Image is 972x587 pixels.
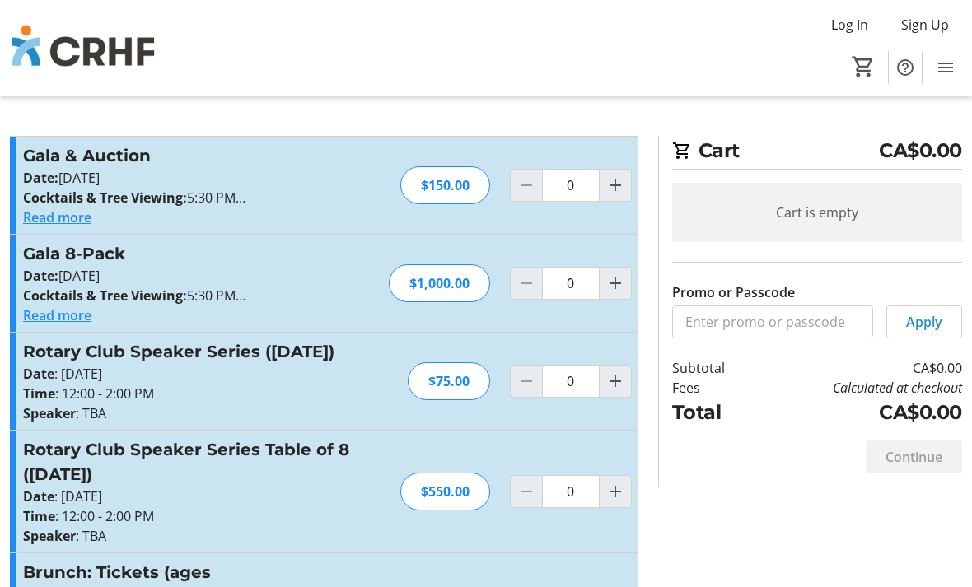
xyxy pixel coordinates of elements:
td: Fees [672,378,756,398]
p: [DATE] [23,168,381,188]
p: 5:30 PM [23,188,381,207]
h3: Gala & Auction [23,143,381,168]
td: Calculated at checkout [756,378,962,398]
label: Promo or Passcode [672,282,795,302]
div: $75.00 [408,362,490,400]
input: Rotary Club Speaker Series (Tuesday, Nov. 18) Quantity [542,365,600,398]
button: Read more [23,305,91,325]
button: Increment by one [600,476,631,507]
p: : [DATE] [23,487,381,506]
span: Apply [906,312,942,332]
button: Increment by one [600,268,631,299]
h3: Rotary Club Speaker Series Table of 8 ([DATE]) [23,437,381,487]
div: $1,000.00 [389,264,490,302]
span: CA$0.00 [879,136,962,165]
button: Sign Up [888,12,962,38]
span: Sign Up [901,15,949,35]
strong: Time [23,384,55,403]
button: Increment by one [600,366,631,397]
td: Subtotal [672,358,756,378]
p: 5:30 PM [23,286,369,305]
input: Gala 8-Pack Quantity [542,267,600,300]
strong: Date: [23,169,58,187]
strong: Speaker [23,527,76,545]
img: Chinook Regional Hospital Foundation's Logo [10,7,157,89]
strong: Time [23,507,55,525]
span: Log In [831,15,868,35]
h3: Gala 8-Pack [23,241,369,266]
button: Increment by one [600,170,631,201]
div: $550.00 [400,473,490,510]
strong: Cocktails & Tree Viewing: [23,287,187,305]
p: [DATE] [23,266,369,286]
input: Enter promo or passcode [672,305,873,338]
td: CA$0.00 [756,398,962,427]
strong: Date: [23,267,58,285]
td: CA$0.00 [756,358,962,378]
td: Total [672,398,756,427]
button: Cart [848,52,878,82]
h2: Cart [672,136,962,170]
button: Menu [929,51,962,84]
strong: Cocktails & Tree Viewing: [23,189,187,207]
button: Help [889,51,922,84]
input: Rotary Club Speaker Series Table of 8 (Tuesday, Nov. 18) Quantity [542,475,600,508]
div: Cart is empty [672,183,962,242]
p: : 12:00 - 2:00 PM [23,506,381,526]
div: $150.00 [400,166,490,204]
strong: Date [23,365,54,383]
p: : [DATE] [23,364,383,384]
p: : TBA [23,403,383,423]
p: : 12:00 - 2:00 PM [23,384,383,403]
input: Gala & Auction Quantity [542,169,600,202]
strong: Speaker [23,404,76,422]
strong: Date [23,487,54,505]
button: Read more [23,207,91,227]
button: Apply [886,305,962,338]
button: Log In [818,12,881,38]
p: : TBA [23,526,381,546]
h3: Rotary Club Speaker Series ([DATE]) [23,339,383,364]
